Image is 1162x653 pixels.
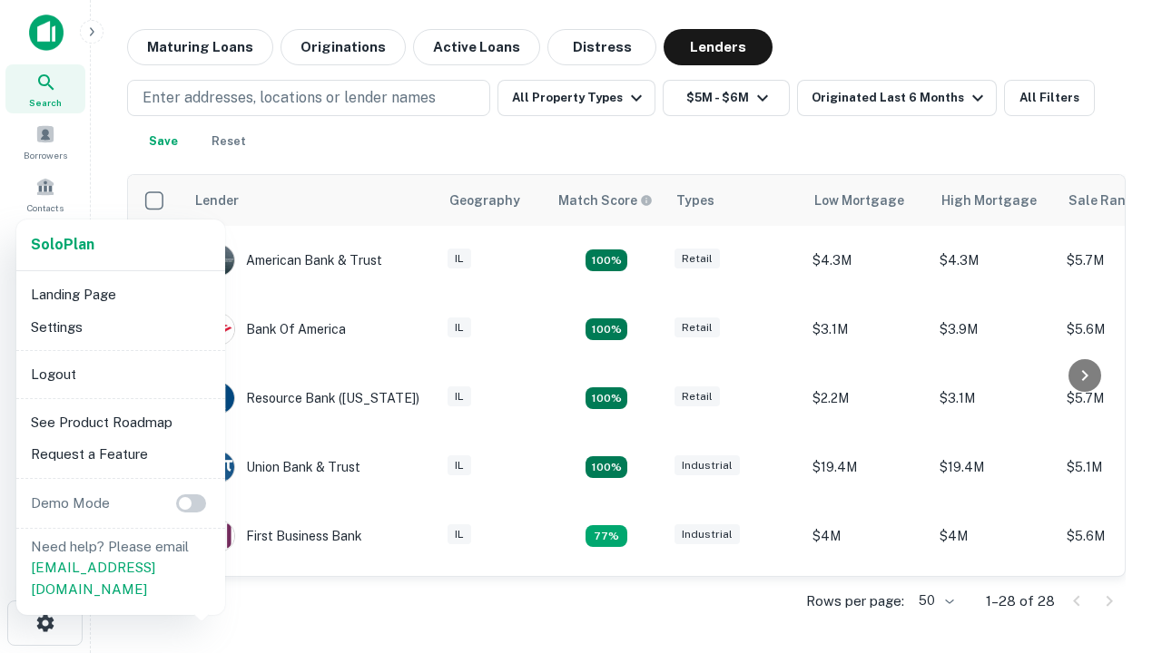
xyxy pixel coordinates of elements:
li: Settings [24,311,218,344]
li: Request a Feature [24,438,218,471]
a: [EMAIL_ADDRESS][DOMAIN_NAME] [31,560,155,597]
li: Landing Page [24,278,218,311]
iframe: Chat Widget [1071,450,1162,537]
strong: Solo Plan [31,236,94,253]
p: Demo Mode [24,492,117,514]
li: Logout [24,358,218,391]
p: Need help? Please email [31,536,211,600]
a: SoloPlan [31,234,94,256]
li: See Product Roadmap [24,406,218,439]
